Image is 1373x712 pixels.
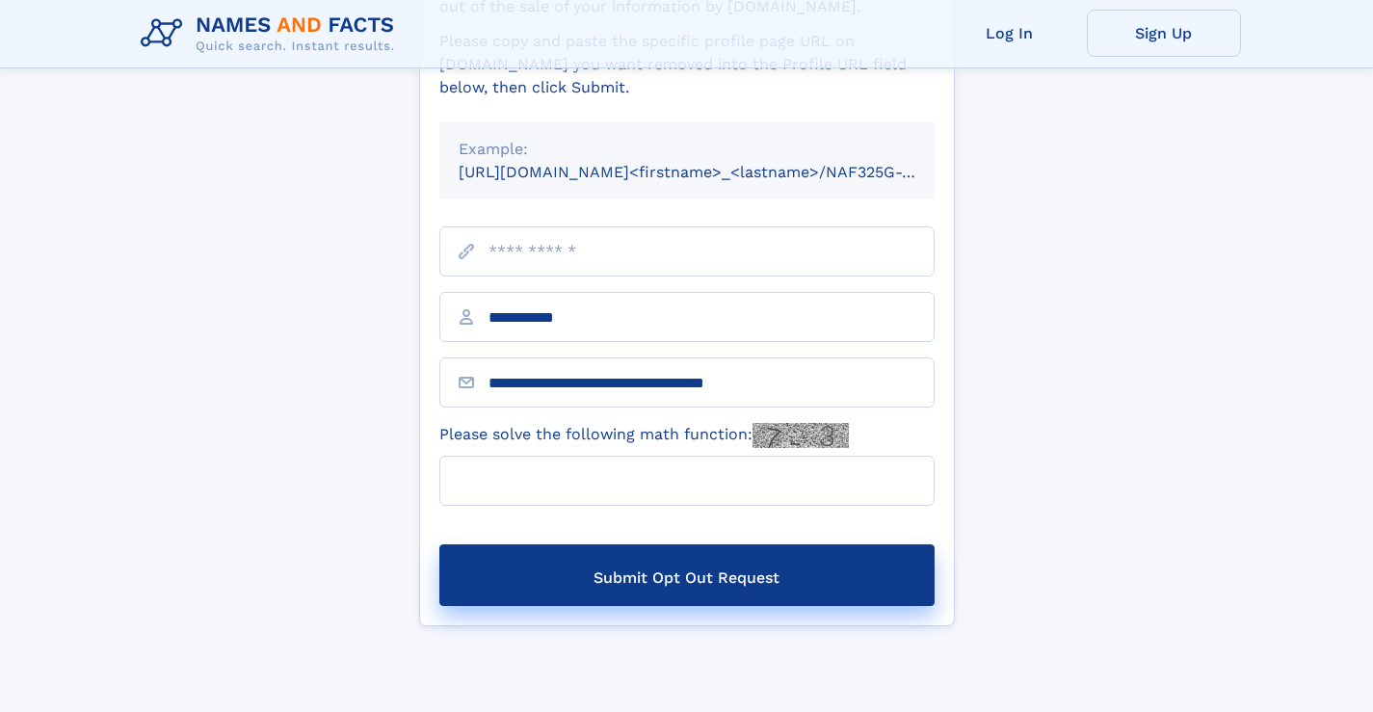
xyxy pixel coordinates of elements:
[133,8,410,60] img: Logo Names and Facts
[459,138,915,161] div: Example:
[439,423,849,448] label: Please solve the following math function:
[459,163,971,181] small: [URL][DOMAIN_NAME]<firstname>_<lastname>/NAF325G-xxxxxxxx
[1087,10,1241,57] a: Sign Up
[439,544,935,606] button: Submit Opt Out Request
[933,10,1087,57] a: Log In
